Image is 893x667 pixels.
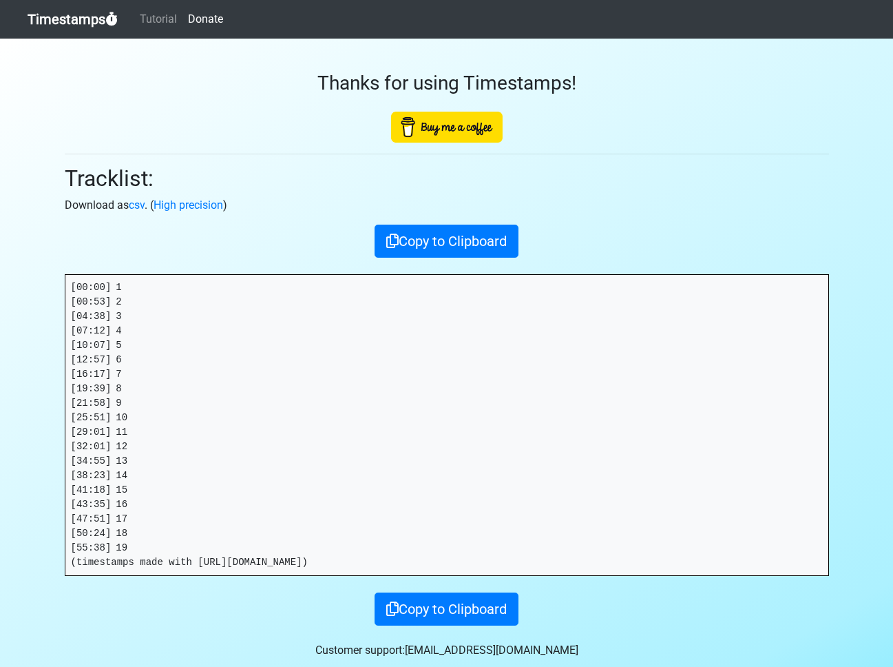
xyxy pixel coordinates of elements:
a: Tutorial [134,6,182,33]
a: Timestamps [28,6,118,33]
p: Download as . ( ) [65,197,829,214]
button: Copy to Clipboard [375,593,518,626]
h2: Tracklist: [65,165,829,192]
h3: Thanks for using Timestamps! [65,72,829,95]
img: Buy Me A Coffee [391,112,503,143]
pre: [00:00] 1 [00:53] 2 [04:38] 3 [07:12] 4 [10:07] 5 [12:57] 6 [16:17] 7 [19:39] 8 [21:58] 9 [25:51]... [65,275,828,575]
a: csv [129,198,145,212]
a: Donate [182,6,229,33]
a: High precision [154,198,223,212]
button: Copy to Clipboard [375,225,518,258]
